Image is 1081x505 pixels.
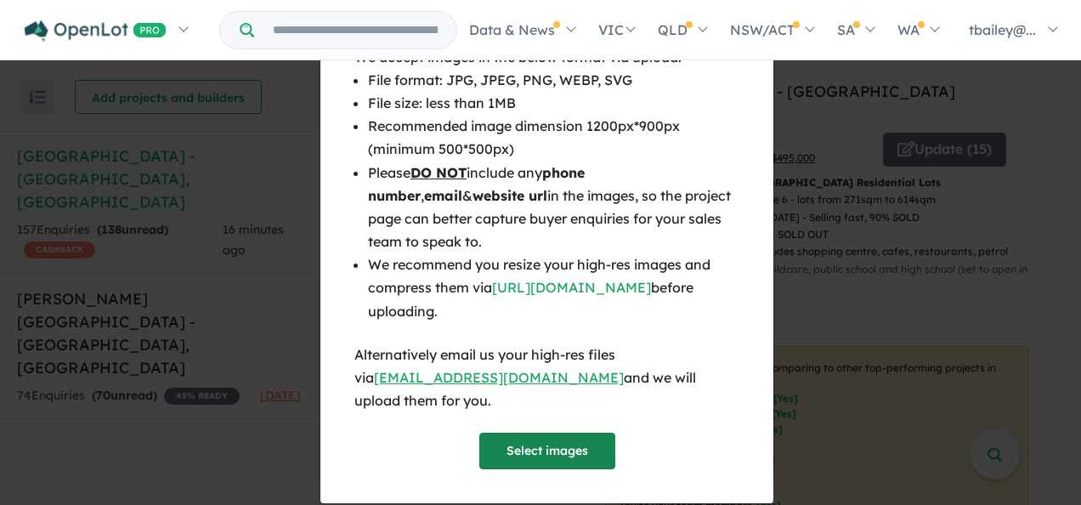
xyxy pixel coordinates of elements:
button: Select images [479,433,615,469]
b: email [424,187,462,204]
li: Recommended image dimension 1200px*900px (minimum 500*500px) [368,115,739,161]
a: [EMAIL_ADDRESS][DOMAIN_NAME] [374,369,624,386]
img: Openlot PRO Logo White [25,20,167,42]
u: DO NOT [410,164,467,181]
li: File size: less than 1MB [368,92,739,115]
input: Try estate name, suburb, builder or developer [258,12,453,48]
b: website url [473,187,547,204]
div: Alternatively email us your high-res files via and we will upload them for you. [354,343,739,413]
b: phone number [368,164,585,204]
li: File format: JPG, JPEG, PNG, WEBP, SVG [368,69,739,92]
span: tbailey@... [969,21,1036,38]
a: [URL][DOMAIN_NAME] [492,279,651,296]
li: We recommend you resize your high-res images and compress them via before uploading. [368,253,739,323]
li: Please include any , & in the images, so the project page can better capture buyer enquiries for ... [368,162,739,254]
